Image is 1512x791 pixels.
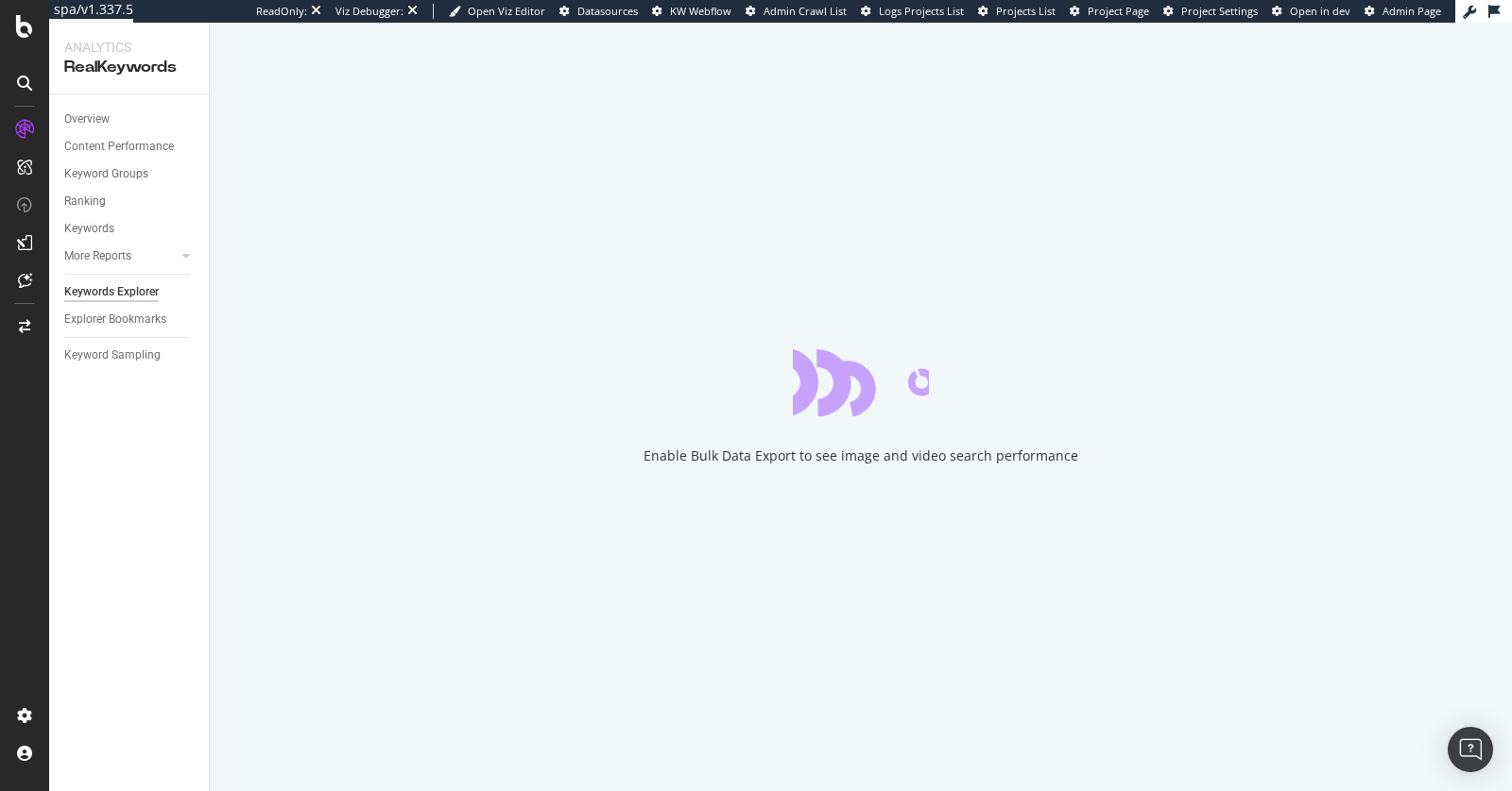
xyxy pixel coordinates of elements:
[1181,4,1258,18] span: Project Settings
[64,109,110,129] div: Overview
[1365,4,1441,19] a: Admin Page
[64,137,196,157] a: Content Performance
[577,4,638,18] span: Datasources
[64,345,196,365] a: Keyword Sampling
[64,310,166,329] div: Explorer Bookmarks
[879,4,964,18] span: Logs Projects List
[64,57,194,78] div: RealKeywords
[64,246,177,266] a: More Reports
[1163,4,1258,19] a: Project Settings
[64,246,131,266] div: More Reports
[468,4,545,18] span: Open Viz Editor
[64,282,196,302] a: Keywords Explorer
[559,4,638,19] a: Datasources
[1088,4,1149,18] span: Project Page
[764,4,847,18] span: Admin Crawl List
[64,192,106,211] div: Ranking
[64,345,161,365] div: Keyword Sampling
[449,4,545,19] a: Open Viz Editor
[64,310,196,329] a: Explorer Bookmarks
[64,109,196,129] a: Overview
[670,4,731,18] span: KW Webflow
[978,4,1056,19] a: Projects List
[64,137,174,157] div: Content Performance
[256,4,307,19] div: ReadOnly:
[652,4,731,19] a: KW Webflow
[1290,4,1350,18] span: Open in dev
[64,38,194,57] div: Analytics
[64,219,196,239] a: Keywords
[335,4,404,19] div: Viz Debugger:
[861,4,964,19] a: Logs Projects List
[1383,4,1441,18] span: Admin Page
[996,4,1056,18] span: Projects List
[746,4,847,19] a: Admin Crawl List
[64,164,148,184] div: Keyword Groups
[1272,4,1350,19] a: Open in dev
[64,219,114,239] div: Keywords
[644,446,1078,465] div: Enable Bulk Data Export to see image and video search performance
[1448,727,1493,772] div: Open Intercom Messenger
[64,164,196,184] a: Keyword Groups
[64,282,159,302] div: Keywords Explorer
[1070,4,1149,19] a: Project Page
[64,192,196,211] a: Ranking
[793,348,929,416] div: animation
